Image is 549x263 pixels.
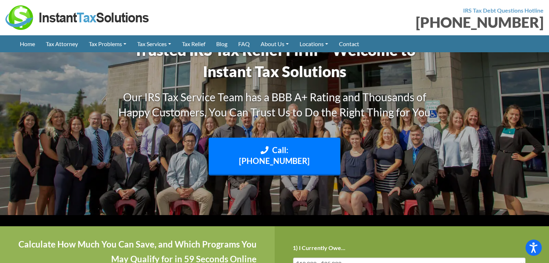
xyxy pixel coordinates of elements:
a: Locations [294,35,334,52]
img: Instant Tax Solutions Logo [5,5,150,30]
a: Tax Relief [177,35,211,52]
a: Home [14,35,40,52]
a: Call: [PHONE_NUMBER] [209,138,341,176]
h1: Trusted IRS Tax Relief Firm – Welcome to Instant Tax Solutions [109,40,441,82]
a: FAQ [233,35,255,52]
a: Tax Problems [83,35,132,52]
h3: Our IRS Tax Service Team has a BBB A+ Rating and Thousands of Happy Customers, You Can Trust Us t... [109,89,441,120]
a: Tax Attorney [40,35,83,52]
a: Blog [211,35,233,52]
a: Tax Services [132,35,177,52]
strong: IRS Tax Debt Questions Hotline [463,7,544,14]
a: About Us [255,35,294,52]
label: 1) I Currently Owe... [293,244,345,252]
a: Instant Tax Solutions Logo [5,13,150,20]
a: Contact [334,35,365,52]
div: [PHONE_NUMBER] [280,15,544,30]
